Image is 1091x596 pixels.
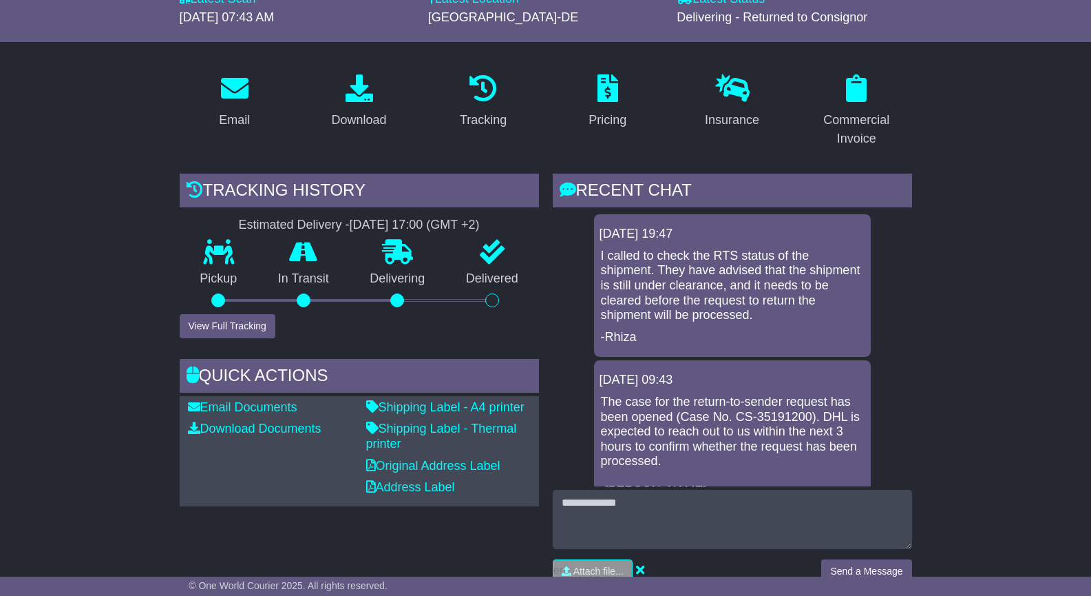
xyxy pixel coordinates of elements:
[188,422,321,435] a: Download Documents
[219,111,250,130] div: Email
[331,111,386,130] div: Download
[189,580,388,591] span: © One World Courier 2025. All rights reserved.
[366,480,455,494] a: Address Label
[188,400,297,414] a: Email Documents
[428,10,578,24] span: [GEOGRAPHIC_DATA]-DE
[601,395,864,499] p: The case for the return-to-sender request has been opened (Case No. CS-35191200). DHL is expected...
[257,271,350,287] p: In Transit
[460,111,507,130] div: Tracking
[180,10,275,24] span: [DATE] 07:43 AM
[445,271,539,287] p: Delivered
[322,70,395,134] a: Download
[601,249,864,323] p: I called to check the RTS status of the shipment. They have advised that the shipment is still un...
[600,373,865,388] div: [DATE] 09:43
[677,10,867,24] span: Delivering - Returned to Consignor
[601,330,864,345] p: -Rhiza
[210,70,259,134] a: Email
[180,271,258,287] p: Pickup
[821,559,911,584] button: Send a Message
[366,422,517,451] a: Shipping Label - Thermal printer
[801,70,912,153] a: Commercial Invoice
[350,271,446,287] p: Delivering
[553,174,912,211] div: RECENT CHAT
[810,111,903,148] div: Commercial Invoice
[366,459,500,473] a: Original Address Label
[705,111,759,130] div: Insurance
[580,70,635,134] a: Pricing
[696,70,768,134] a: Insurance
[180,314,275,338] button: View Full Tracking
[589,111,626,130] div: Pricing
[180,218,539,233] div: Estimated Delivery -
[366,400,525,414] a: Shipping Label - A4 printer
[180,174,539,211] div: Tracking history
[180,359,539,396] div: Quick Actions
[451,70,516,134] a: Tracking
[600,227,865,242] div: [DATE] 19:47
[350,218,480,233] div: [DATE] 17:00 (GMT +2)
